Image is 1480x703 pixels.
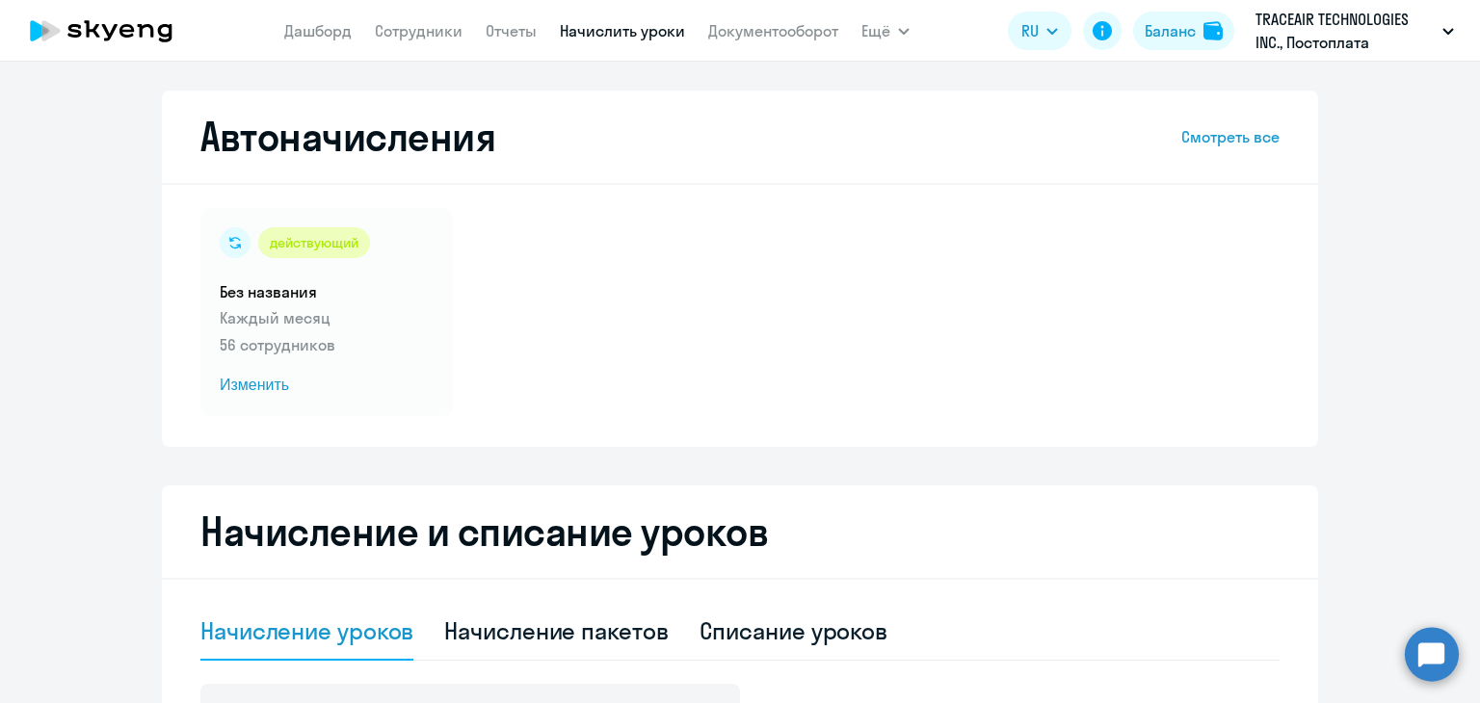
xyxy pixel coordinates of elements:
[220,281,434,302] h5: Без названия
[700,615,888,646] div: Списание уроков
[1181,125,1280,148] a: Смотреть все
[220,333,434,356] p: 56 сотрудников
[220,374,434,397] span: Изменить
[444,615,668,646] div: Начисление пакетов
[220,306,434,329] p: Каждый месяц
[1255,8,1435,54] p: TRACEAIR TECHNOLOGIES INC., Постоплата
[200,615,413,646] div: Начисление уроков
[1021,19,1039,42] span: RU
[200,508,1280,555] h2: Начисление и списание уроков
[258,227,370,258] div: действующий
[861,12,910,50] button: Ещё
[1246,8,1464,54] button: TRACEAIR TECHNOLOGIES INC., Постоплата
[1133,12,1234,50] button: Балансbalance
[486,21,537,40] a: Отчеты
[200,114,495,160] h2: Автоначисления
[708,21,838,40] a: Документооборот
[284,21,352,40] a: Дашборд
[861,19,890,42] span: Ещё
[375,21,462,40] a: Сотрудники
[1008,12,1071,50] button: RU
[1145,19,1196,42] div: Баланс
[1203,21,1223,40] img: balance
[560,21,685,40] a: Начислить уроки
